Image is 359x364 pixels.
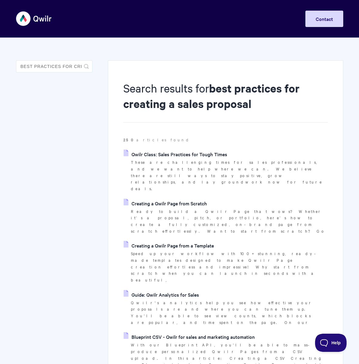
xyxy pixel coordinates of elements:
[124,241,214,250] a: Creating a Qwilr Page from a Template
[131,208,327,234] p: Ready to build a Qwilr Page that wows? Whether it’s a proposal, pitch, or portfolio, here’s how t...
[131,250,327,283] p: Speed up your workflow with 100+ stunning, ready-made templates designed to make Qwilr Page creat...
[123,137,136,143] strong: 250
[16,7,52,30] img: Qwilr Help Center
[315,334,347,352] iframe: Toggle Customer Support
[124,332,255,341] a: Blueprint CSV - Qwilr for sales and marketing automation
[305,11,343,27] a: Contact
[123,80,327,123] h1: Search results for
[124,199,207,208] a: Creating a Qwilr Page from Scratch
[123,81,300,111] strong: best practices for creating a sales proposal
[16,60,93,72] input: Search
[124,290,199,299] a: Guide: Qwilr Analytics for Sales
[123,136,327,143] p: articles found
[124,150,227,159] a: Qwilr Class: Sales Practices for Tough Times
[131,159,327,192] p: These are challenging times for sales professionals, and we want to help where we can. We believe...
[131,299,327,326] p: Qwilr's analytics help you see how effective your proposals are and where you can tune them up. Y...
